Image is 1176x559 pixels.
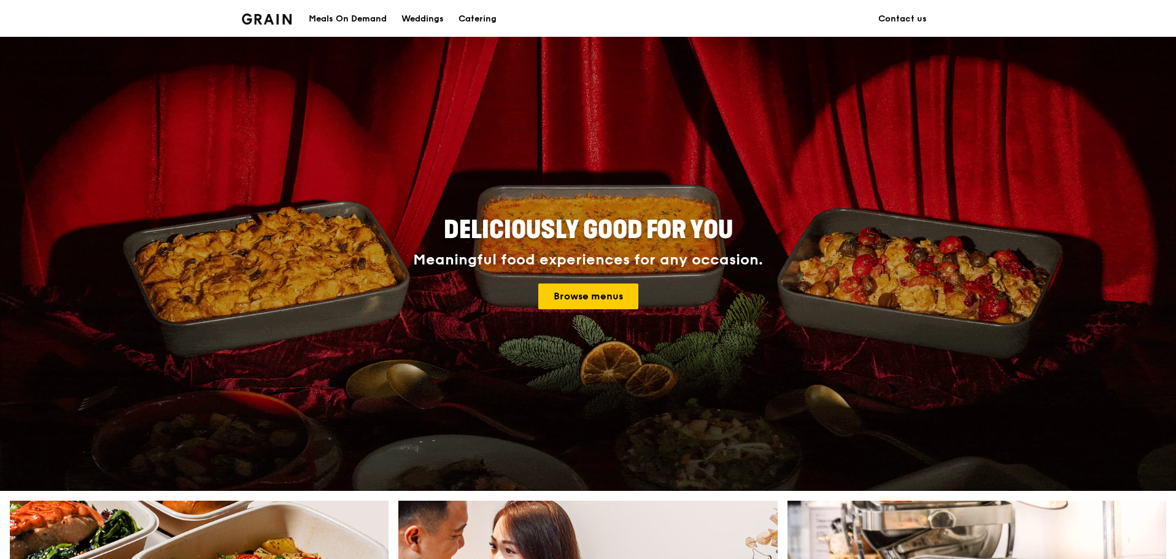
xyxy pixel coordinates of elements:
[242,13,292,25] img: Grain
[394,1,451,37] a: Weddings
[458,1,497,37] div: Catering
[451,1,504,37] a: Catering
[444,215,733,245] span: Deliciously good for you
[309,1,387,37] div: Meals On Demand
[538,283,638,309] a: Browse menus
[871,1,934,37] a: Contact us
[401,1,444,37] div: Weddings
[367,252,809,269] div: Meaningful food experiences for any occasion.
